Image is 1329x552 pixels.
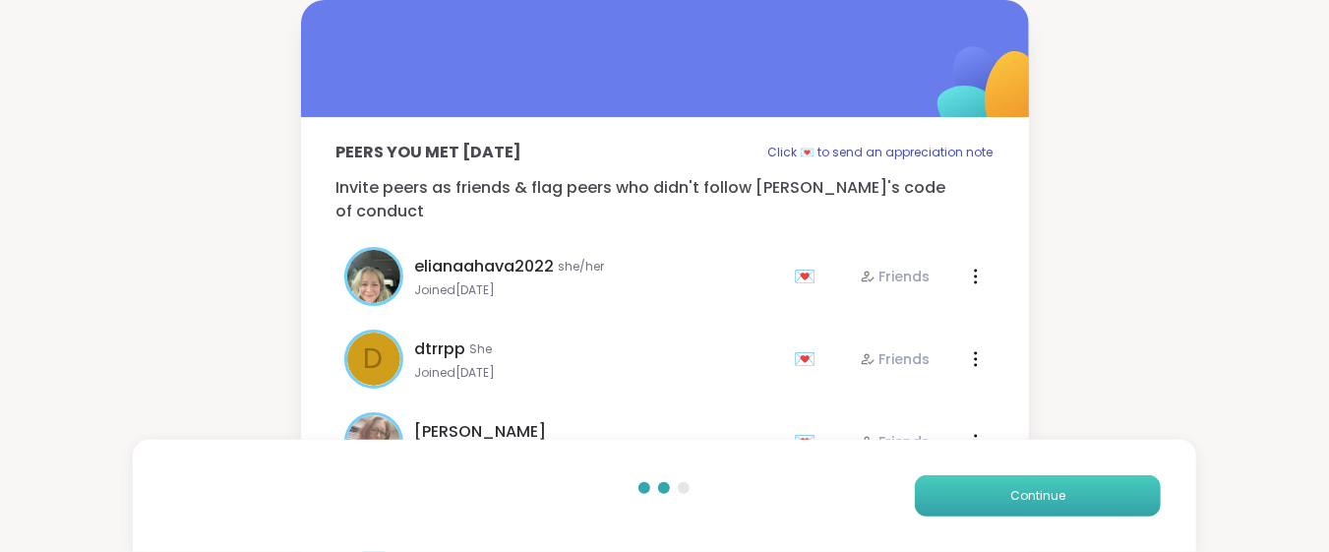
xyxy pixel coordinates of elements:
[915,475,1161,517] button: Continue
[860,349,931,369] div: Friends
[415,337,466,361] span: dtrrpp
[415,365,783,381] span: Joined [DATE]
[415,282,783,298] span: Joined [DATE]
[860,267,931,286] div: Friends
[347,415,400,468] img: dodi
[1010,487,1065,505] span: Continue
[768,141,994,164] p: Click 💌 to send an appreciation note
[795,426,824,458] div: 💌
[415,255,555,278] span: elianaahava2022
[336,141,522,164] p: Peers you met [DATE]
[559,259,605,275] span: she/her
[795,261,824,292] div: 💌
[415,420,547,444] span: [PERSON_NAME]
[860,432,931,452] div: Friends
[364,338,384,380] span: d
[347,250,400,303] img: elianaahava2022
[795,343,824,375] div: 💌
[470,341,493,357] span: She
[336,176,994,223] p: Invite peers as friends & flag peers who didn't follow [PERSON_NAME]'s code of conduct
